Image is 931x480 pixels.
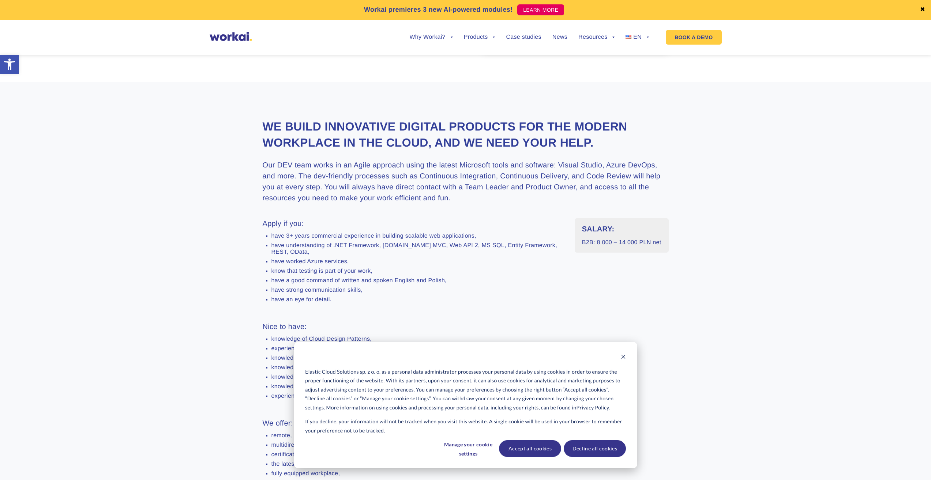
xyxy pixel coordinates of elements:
a: News [552,34,567,40]
div: Cookie banner [294,342,637,468]
li: have 3+ years commercial experience in building scalable web applications, [271,233,564,239]
span: Mobile phone number [172,30,230,37]
li: certifications and knowledge transfer, [271,451,564,458]
li: knowledge of Cloud Design Patterns, [271,336,564,343]
span: I hereby consent to the processing of my personal data of a special category contained in my appl... [2,139,341,166]
li: fully equipped workplace, [271,470,564,477]
li: experience in unit, integration and automation testing. [271,393,564,400]
li: have strong communication skills, [271,287,564,294]
li: knowledge of [PERSON_NAME]’s best practices, [271,355,564,362]
a: Privacy Policy [577,403,609,412]
li: know that testing is part of your work, [271,268,564,275]
li: remote, hybrid or on-site model of working, [271,432,564,439]
button: Accept all cookies [499,440,561,457]
a: Why Workai? [409,34,453,40]
span: I hereby consent to the processing of the personal data I have provided during the recruitment pr... [2,101,331,122]
li: knowledge of Agile and Scrum methodology, [271,374,564,381]
a: Products [464,34,495,40]
input: I hereby consent to the processing of the personal data I have provided during the recruitment pr... [2,102,7,107]
h3: Nice to have: [263,321,564,332]
button: Dismiss cookie banner [621,353,626,362]
li: multidirectional development, [271,442,564,449]
a: ✖ [920,7,925,13]
p: Workai premieres 3 new AI-powered modules! [364,5,513,15]
li: have a good command of written and spoken English and Polish, [271,277,564,284]
p: B2B: 8 000 – 14 000 PLN net [582,238,661,247]
p: If you decline, your information will not be tracked when you visit this website. A single cookie... [305,417,626,435]
li: experience in building SaaS applications, [271,345,564,352]
li: have an eye for detail. [271,296,564,303]
li: the latest technologies, which you will be working with, [271,461,564,468]
input: I hereby consent to the processing of my personal data of a special category contained in my appl... [2,140,7,145]
button: Decline all cookies [564,440,626,457]
a: Privacy Policy [107,196,142,203]
a: LEARN MORE [517,4,564,15]
h3: We offer: [263,418,564,429]
h3: SALARY: [582,224,661,235]
li: have understanding of .NET Framework, [DOMAIN_NAME] MVC, Web API 2, MS SQL, Entity Framework, RES... [271,242,564,256]
a: BOOK A DEMO [666,30,721,45]
a: Case studies [506,34,541,40]
li: knowledge of how to design and implement a scalable API, [271,364,564,371]
li: knowledge TFS/Azure DevOps, [271,383,564,390]
h3: Our DEV team works in an Agile approach using the latest Microsoft tools and software: Visual Stu... [263,160,669,204]
h3: Apply if you: [263,218,564,229]
li: have worked Azure services, [271,258,564,265]
a: Resources [578,34,615,40]
span: EN [633,34,642,40]
button: Manage your cookie settings [440,440,496,457]
p: Elastic Cloud Solutions sp. z o. o. as a personal data administrator processes your personal data... [305,367,626,412]
h2: We build innovative digital products for the modern workplace in the Cloud, and we need your help. [263,119,669,150]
